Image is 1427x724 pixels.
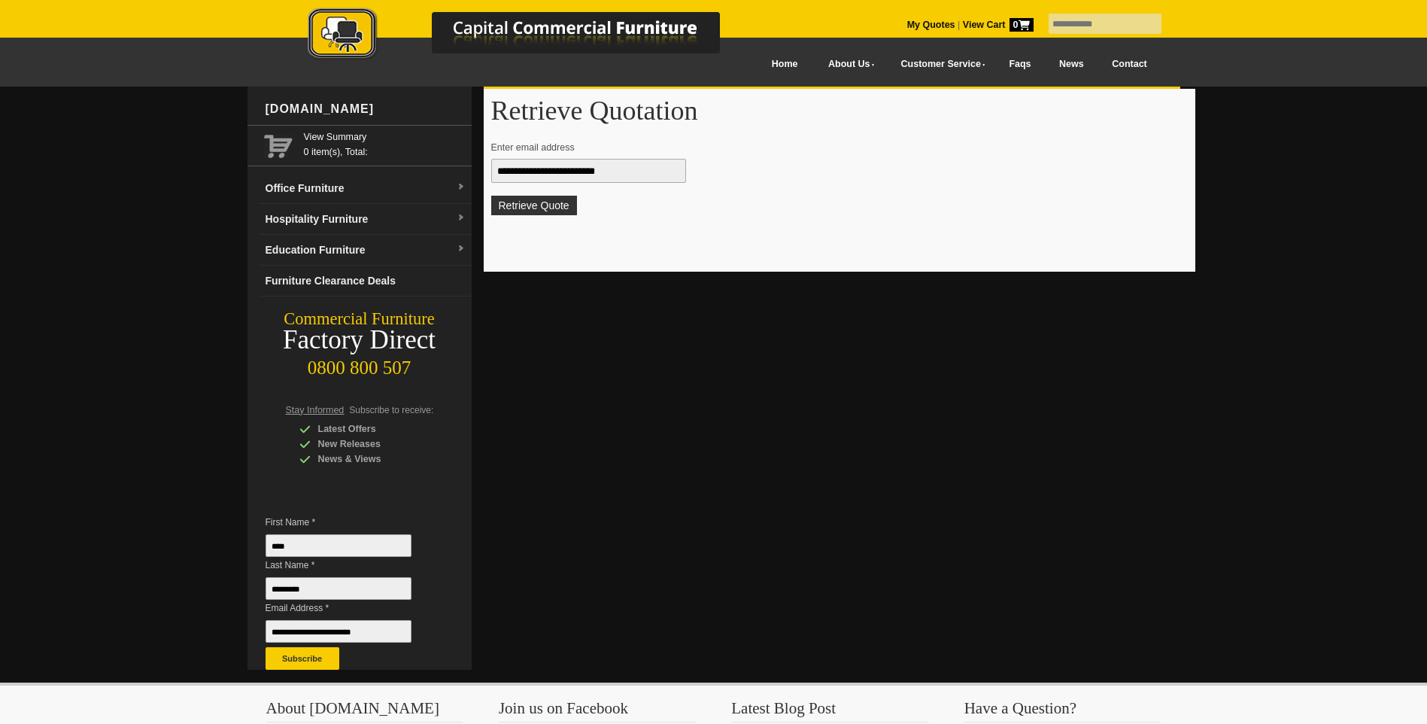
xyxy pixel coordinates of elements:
p: Enter email address [491,140,1173,155]
h3: Have a Question? [964,701,1161,722]
a: News [1045,47,1098,81]
a: Capital Commercial Furniture Logo [266,8,793,67]
a: Hospitality Furnituredropdown [260,204,472,235]
button: Subscribe [266,647,339,670]
div: 0800 800 507 [247,350,472,379]
strong: View Cart [963,20,1034,30]
h3: Join us on Facebook [499,701,696,722]
div: Factory Direct [247,330,472,351]
a: About Us [812,47,884,81]
div: [DOMAIN_NAME] [260,87,472,132]
span: Email Address * [266,601,434,616]
a: Contact [1098,47,1161,81]
span: First Name * [266,515,434,530]
img: dropdown [457,183,466,192]
h3: About [DOMAIN_NAME] [266,701,463,722]
div: Commercial Furniture [247,309,472,330]
input: Last Name * [266,577,411,600]
input: First Name * [266,534,411,557]
span: 0 item(s), Total: [304,129,466,157]
a: My Quotes [907,20,955,30]
span: Subscribe to receive: [349,405,433,415]
div: Latest Offers [299,421,442,437]
a: View Summary [304,129,466,144]
input: Email Address * [266,620,411,643]
div: News & Views [299,452,442,467]
div: New Releases [299,437,442,452]
h3: Latest Blog Post [731,701,928,722]
img: dropdown [457,245,466,254]
span: Last Name * [266,558,434,573]
span: 0 [1010,18,1034,32]
a: Office Furnituredropdown [260,173,472,204]
a: View Cart0 [960,20,1033,30]
a: Education Furnituredropdown [260,235,472,266]
button: Retrieve Quote [491,196,577,215]
a: Customer Service [884,47,994,81]
img: dropdown [457,214,466,223]
h1: Retrieve Quotation [491,96,1188,125]
img: Capital Commercial Furniture Logo [266,8,793,62]
a: Faqs [995,47,1046,81]
span: Stay Informed [286,405,345,415]
a: Furniture Clearance Deals [260,266,472,297]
